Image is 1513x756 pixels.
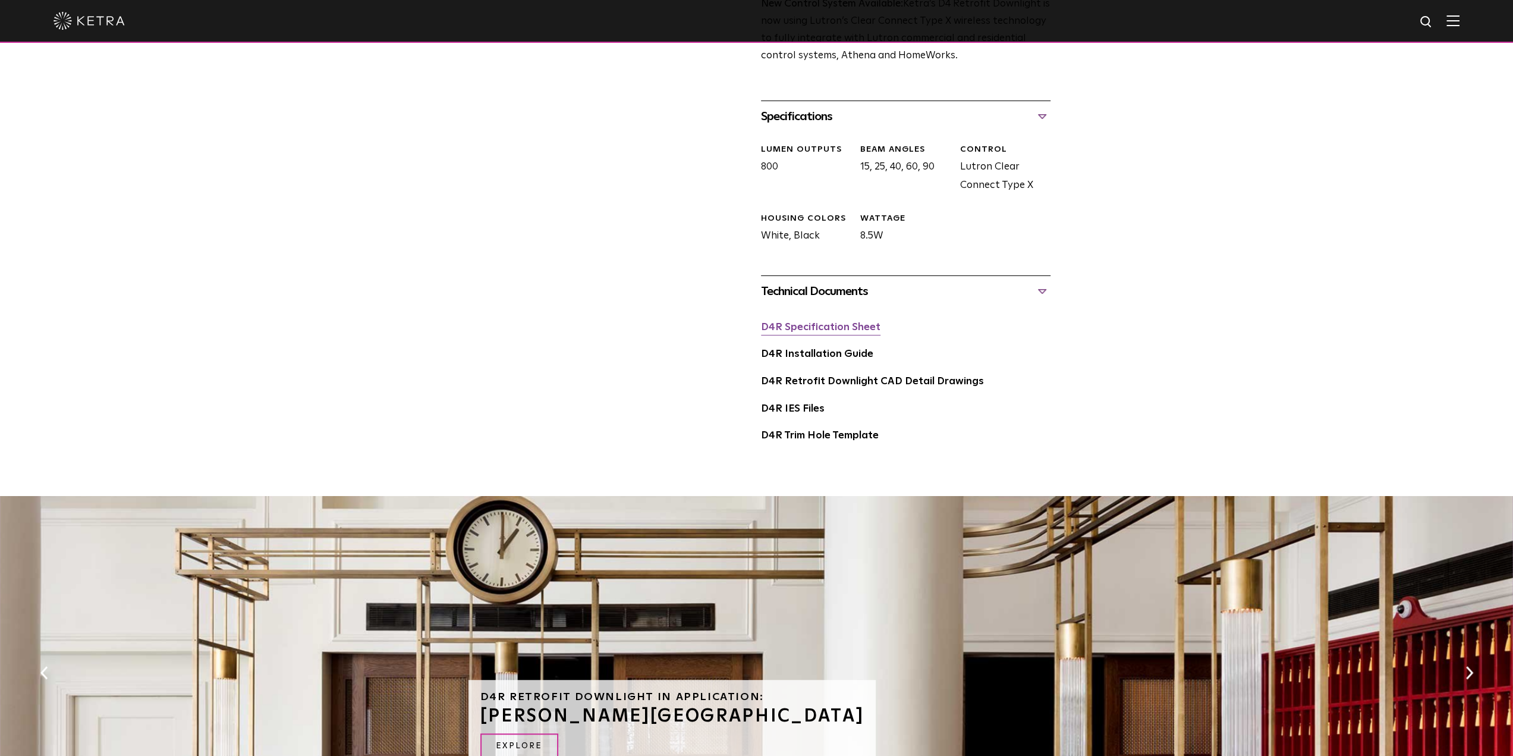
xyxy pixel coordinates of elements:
div: Specifications [761,107,1050,126]
a: D4R Specification Sheet [761,322,880,332]
div: WATTAGE [860,213,951,225]
div: LUMEN OUTPUTS [761,144,851,156]
a: D4R Trim Hole Template [761,431,879,441]
a: D4R IES Files [761,404,825,414]
button: Previous [38,665,50,680]
div: HOUSING COLORS [761,213,851,225]
div: 15, 25, 40, 60, 90 [851,144,951,195]
a: D4R Installation Guide [761,349,873,359]
div: Beam Angles [860,144,951,156]
div: Lutron Clear Connect Type X [951,144,1050,195]
div: CONTROL [960,144,1050,156]
button: Next [1463,665,1475,680]
div: Technical Documents [761,282,1050,301]
div: 800 [752,144,851,195]
div: 8.5W [851,213,951,246]
h6: D4R Retrofit Downlight in Application: [480,692,864,702]
img: search icon [1419,15,1434,30]
a: D4R Retrofit Downlight CAD Detail Drawings [761,377,984,387]
img: ketra-logo-2019-white [54,12,125,30]
h3: [PERSON_NAME][GEOGRAPHIC_DATA] [480,707,864,725]
div: White, Black [752,213,851,246]
img: Hamburger%20Nav.svg [1446,15,1459,26]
